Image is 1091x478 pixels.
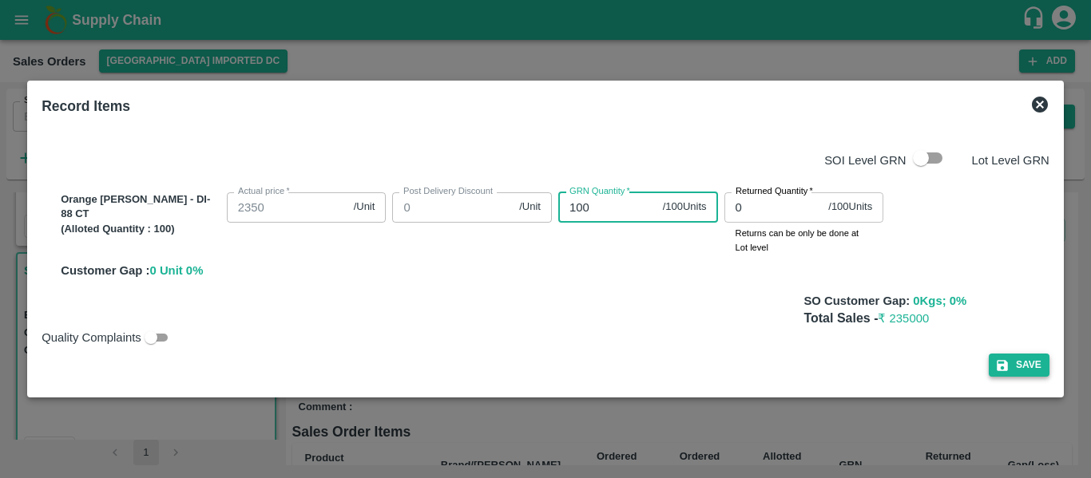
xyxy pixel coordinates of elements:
b: Record Items [42,98,130,114]
span: Customer Gap : [61,264,149,277]
p: SOI Level GRN [824,152,906,169]
input: 0 [724,192,823,223]
input: 0.0 [227,192,347,223]
p: Orange [PERSON_NAME] - DI-88 CT [61,192,220,222]
span: /Unit [519,199,541,215]
span: Quality Complaints [42,329,141,346]
label: GRN Quantity [569,185,630,198]
input: 0.0 [392,192,513,223]
label: Post Delivery Discount [403,185,493,198]
label: Actual price [238,185,290,198]
span: 0 Kgs; 0 % [913,294,966,307]
button: Save [989,354,1049,377]
span: ₹ 235000 [878,312,929,325]
label: Returned Quantity [736,185,813,198]
span: /Unit [354,199,375,215]
span: / 100 Units [663,199,707,215]
b: SO Customer Gap: [803,294,910,307]
span: 0 Unit 0 % [150,264,204,277]
span: / 100 Units [828,199,872,215]
b: Total Sales - [803,311,929,325]
p: Returns can be only be done at Lot level [736,226,873,255]
p: Lot Level GRN [971,152,1049,169]
p: (Alloted Quantity : 100 ) [61,222,220,237]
